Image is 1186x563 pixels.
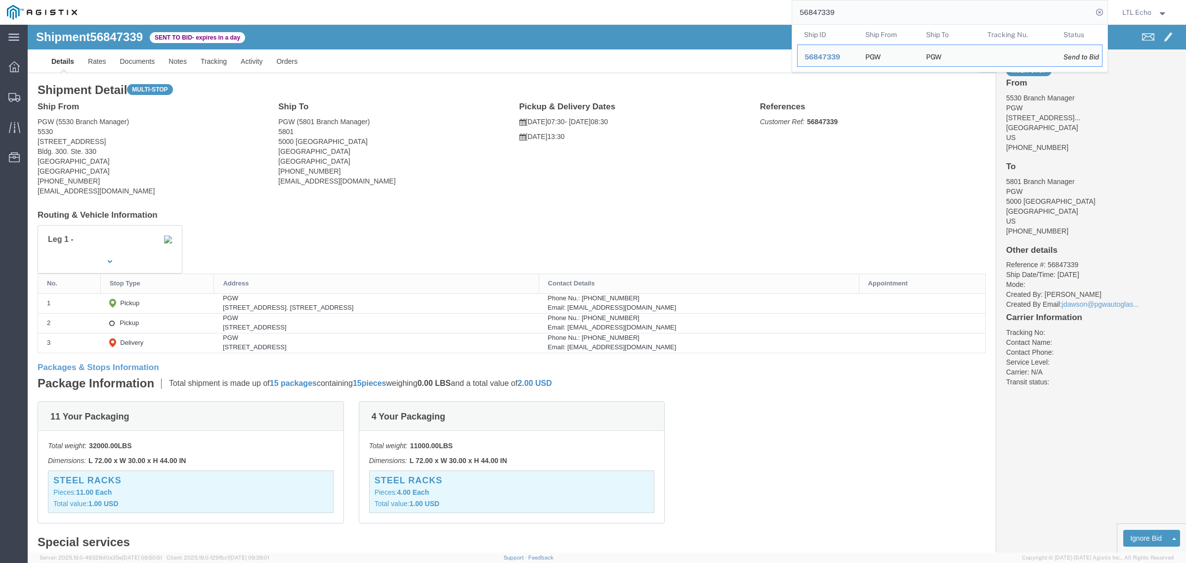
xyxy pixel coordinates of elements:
[1022,554,1174,562] span: Copyright © [DATE]-[DATE] Agistix Inc., All Rights Reserved
[1122,7,1151,18] span: LTL Echo
[858,25,920,45] th: Ship From
[792,0,1093,24] input: Search for shipment number, reference number
[528,555,553,561] a: Feedback
[865,45,881,66] div: PGW
[7,5,77,20] img: logo
[1063,52,1095,62] div: Send to Bid
[919,25,980,45] th: Ship To
[229,555,269,561] span: [DATE] 09:39:01
[122,555,162,561] span: [DATE] 09:50:51
[926,45,941,66] div: PGW
[805,53,840,61] span: 56847339
[28,25,1186,553] iframe: FS Legacy Container
[504,555,528,561] a: Support
[980,25,1057,45] th: Tracking Nu.
[797,25,858,45] th: Ship ID
[1057,25,1102,45] th: Status
[1122,6,1172,18] button: LTL Echo
[805,52,851,62] div: 56847339
[797,25,1107,72] table: Search Results
[167,555,269,561] span: Client: 2025.19.0-129fbcf
[40,555,162,561] span: Server: 2025.19.0-49328d0a35e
